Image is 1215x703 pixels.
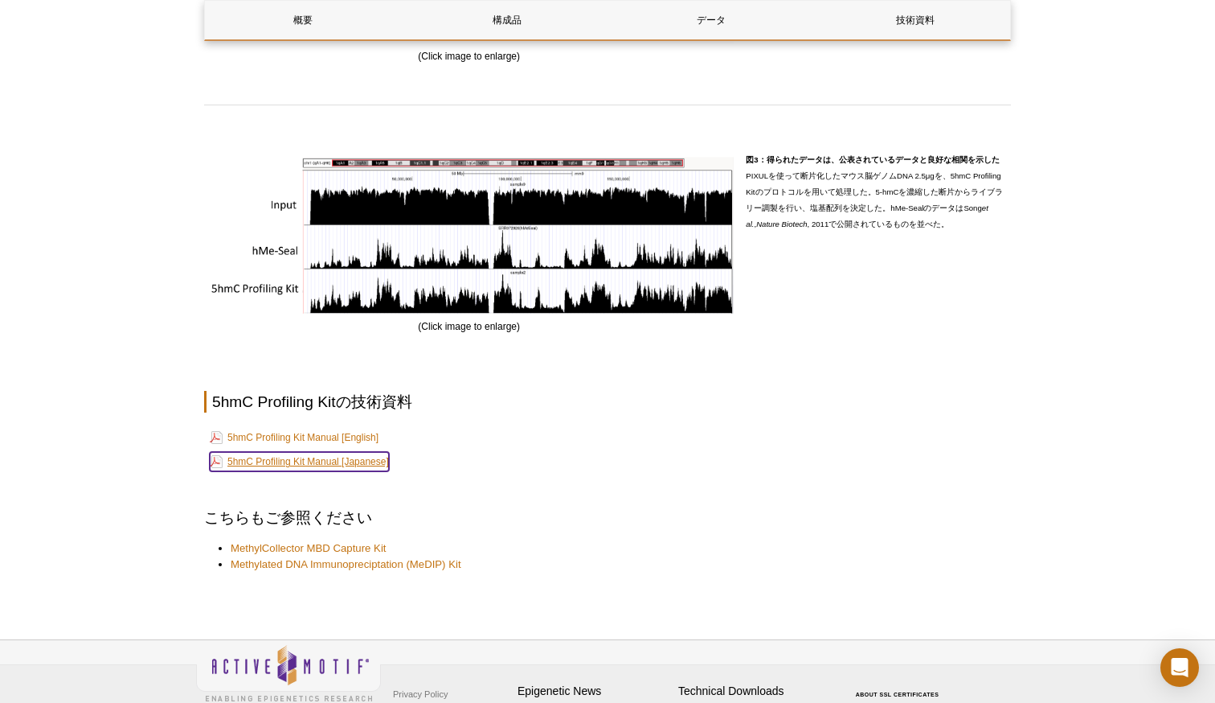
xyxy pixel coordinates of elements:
h4: Epigenetic News [517,684,670,698]
strong: 図3：得られたデータは、公表されているデータと良好な相関を示した [746,155,999,164]
a: 5hmC Profiling Kit Manual [Japanese] [210,452,389,471]
em: Nature Biotech [756,220,807,228]
a: データ [613,1,808,39]
h2: こちらもご参照ください [204,507,1011,528]
h4: Technical Downloads [678,684,831,698]
a: 概要 [205,1,400,39]
a: 5hmC Profiling Kit Manual [English] [210,428,378,447]
em: et al. [746,203,988,228]
p: PIXULを使って断片化したマウス脳ゲノムDNA 2.5μgを、5hmC Profiling Kitのプロトコルを用いて処理した。5-hmCを濃縮した断片からライブラリー調製を行い、塩基配列を決... [746,152,1011,232]
a: 構成品 [409,1,604,39]
a: MethylCollector MBD Capture Kit [231,541,386,557]
a: ABOUT SSL CERTIFICATES [856,692,939,697]
a: 技術資料 [817,1,1012,39]
a: Methylated DNA Immunopreciptation (MeDIP) Kit [231,557,461,573]
h2: 5hmC Profiling Kitの技術資料 [204,391,1011,413]
img: Sequencing data shows good correlation between published datasets. [204,157,734,314]
div: (Click image to enlarge) [204,152,734,335]
div: Open Intercom Messenger [1160,648,1199,687]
